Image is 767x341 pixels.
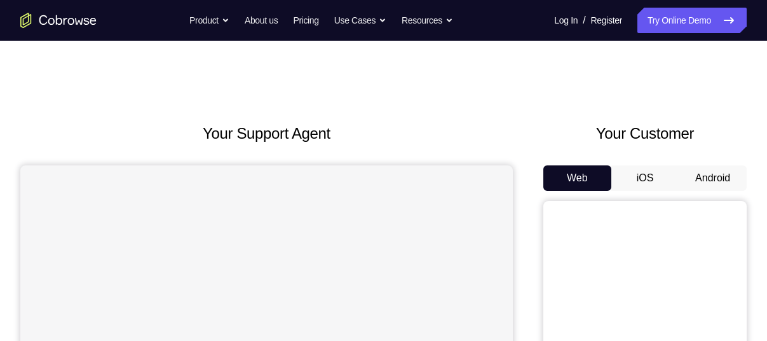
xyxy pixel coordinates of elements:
[611,165,679,191] button: iOS
[637,8,747,33] a: Try Online Demo
[189,8,229,33] button: Product
[543,165,611,191] button: Web
[245,8,278,33] a: About us
[20,13,97,28] a: Go to the home page
[334,8,386,33] button: Use Cases
[554,8,578,33] a: Log In
[583,13,585,28] span: /
[402,8,453,33] button: Resources
[543,122,747,145] h2: Your Customer
[293,8,318,33] a: Pricing
[591,8,622,33] a: Register
[20,122,513,145] h2: Your Support Agent
[679,165,747,191] button: Android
